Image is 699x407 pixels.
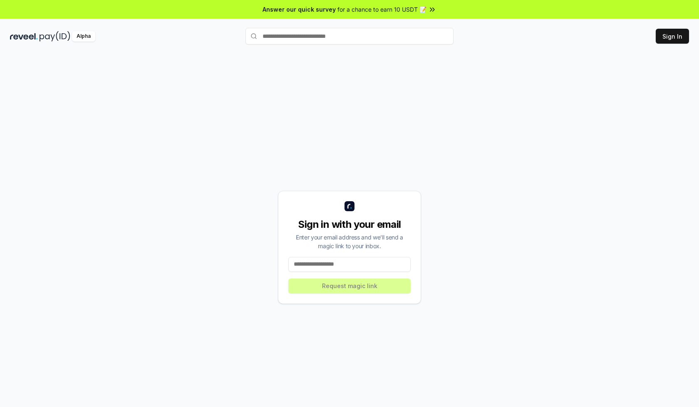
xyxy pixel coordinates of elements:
[263,5,336,14] span: Answer our quick survey
[345,201,354,211] img: logo_small
[288,218,411,231] div: Sign in with your email
[656,29,689,44] button: Sign In
[10,31,38,42] img: reveel_dark
[40,31,70,42] img: pay_id
[72,31,95,42] div: Alpha
[337,5,426,14] span: for a chance to earn 10 USDT 📝
[288,233,411,250] div: Enter your email address and we’ll send a magic link to your inbox.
